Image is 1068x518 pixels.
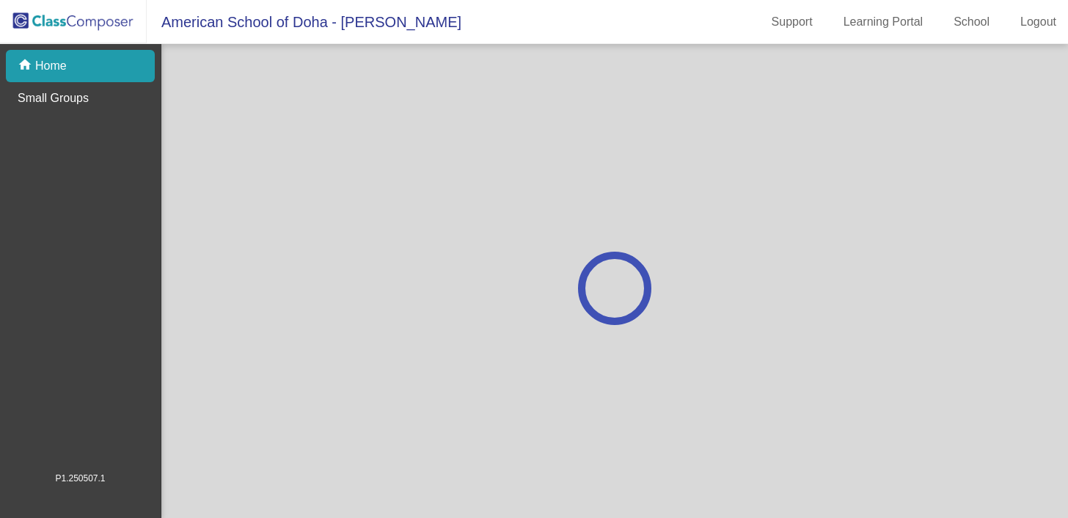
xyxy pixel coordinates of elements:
[147,10,461,34] span: American School of Doha - [PERSON_NAME]
[35,57,67,75] p: Home
[1009,10,1068,34] a: Logout
[760,10,824,34] a: Support
[942,10,1001,34] a: School
[832,10,935,34] a: Learning Portal
[18,90,89,107] p: Small Groups
[18,57,35,75] mat-icon: home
